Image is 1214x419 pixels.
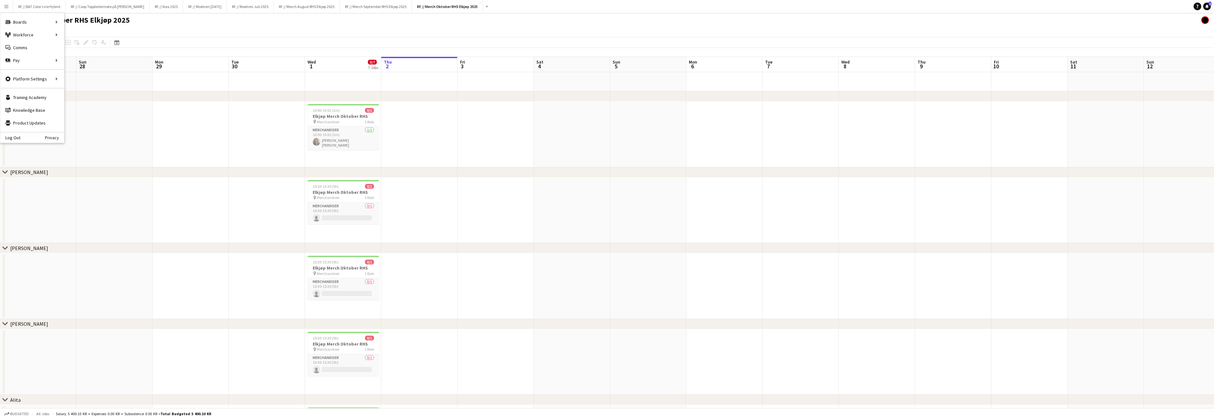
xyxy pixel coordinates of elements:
[764,63,772,70] span: 7
[840,63,850,70] span: 8
[365,260,374,264] span: 0/1
[230,63,239,70] span: 30
[308,341,379,347] h3: Elkjøp Merch Oktober RHS
[160,411,211,416] span: Total Budgeted 5 400.10 KR
[154,63,163,70] span: 29
[1145,63,1154,70] span: 12
[0,54,64,67] div: Pay
[231,59,239,65] span: Tue
[313,336,339,340] span: 10:30-15:30 (5h)
[10,245,48,251] div: [PERSON_NAME]
[1209,2,1211,6] span: 1
[56,411,211,416] div: Salary 5 400.10 KR + Expenses 0.00 KR + Subsistence 0.00 KR =
[10,412,29,416] span: Budgeted
[688,63,697,70] span: 6
[313,260,339,264] span: 10:30-15:30 (5h)
[0,41,64,54] a: Comms
[150,0,183,13] button: RF // Ikea 2025
[0,28,64,41] div: Workforce
[1203,3,1211,10] a: 1
[10,321,48,327] div: [PERSON_NAME]
[765,59,772,65] span: Tue
[274,0,340,13] button: RF // Merch August RHS Elkjøp 2025
[368,65,378,70] div: 7 Jobs
[10,397,21,403] div: Alita
[155,59,163,65] span: Mon
[308,278,379,300] app-card-role: Merchandiser0/110:30-15:30 (5h)
[841,59,850,65] span: Wed
[313,184,339,189] span: 10:30-15:30 (5h)
[460,59,465,65] span: Fri
[368,60,377,65] span: 0/7
[412,0,483,13] button: RF // Merch Oktober RHS Elkjøp 2025
[308,180,379,224] app-job-card: 10:30-15:30 (5h)0/1Elkjøp Merch Oktober RHS Merchandiser1 RoleMerchandiser0/110:30-15:30 (5h)
[5,15,130,25] h1: RF // Merch Oktober RHS Elkjøp 2025
[613,59,620,65] span: Sun
[66,0,150,13] button: RF // Coop Toppledermøte på [PERSON_NAME]
[183,0,227,13] button: RF // Moelven [DATE]
[3,410,30,417] button: Budgeted
[365,347,374,352] span: 1 Role
[35,411,50,416] span: All jobs
[308,354,379,376] app-card-role: Merchandiser0/110:30-15:30 (5h)
[45,135,64,140] a: Privacy
[917,63,926,70] span: 9
[383,63,392,70] span: 2
[227,0,274,13] button: RF // Moelven Juli 2025
[365,184,374,189] span: 0/1
[78,63,86,70] span: 28
[313,108,340,113] span: 10:00-10:01 (1m)
[317,347,339,352] span: Merchandiser
[535,63,543,70] span: 4
[365,119,374,124] span: 1 Role
[0,72,64,85] div: Platform Settings
[0,117,64,129] a: Product Updates
[993,63,999,70] span: 10
[308,189,379,195] h3: Elkjøp Merch Oktober RHS
[1069,63,1077,70] span: 11
[308,113,379,119] h3: Elkjøp Merch Oktober RHS
[365,195,374,200] span: 1 Role
[918,59,926,65] span: Thu
[689,59,697,65] span: Mon
[308,256,379,300] app-job-card: 10:30-15:30 (5h)0/1Elkjøp Merch Oktober RHS Merchandiser1 RoleMerchandiser0/110:30-15:30 (5h)
[308,59,316,65] span: Wed
[308,202,379,224] app-card-role: Merchandiser0/110:30-15:30 (5h)
[308,332,379,376] app-job-card: 10:30-15:30 (5h)0/1Elkjøp Merch Oktober RHS Merchandiser1 RoleMerchandiser0/110:30-15:30 (5h)
[384,59,392,65] span: Thu
[317,271,339,276] span: Merchandiser
[365,271,374,276] span: 1 Role
[340,0,412,13] button: RF // Merch September RHS Elkjøp 2025
[612,63,620,70] span: 5
[1201,16,1209,24] app-user-avatar: Hin Shing Cheung
[0,104,64,117] a: Knowledge Base
[317,195,339,200] span: Merchandiser
[994,59,999,65] span: Fri
[536,59,543,65] span: Sat
[307,63,316,70] span: 1
[308,104,379,150] app-job-card: 10:00-10:01 (1m)0/1Elkjøp Merch Oktober RHS Merchandiser1 RoleMerchandiser1/110:00-10:01 (1m)[PER...
[1146,59,1154,65] span: Sun
[0,91,64,104] a: Training Academy
[365,108,374,113] span: 0/1
[1070,59,1077,65] span: Sat
[365,336,374,340] span: 0/1
[0,135,20,140] a: Log Out
[308,265,379,271] h3: Elkjøp Merch Oktober RHS
[308,126,379,150] app-card-role: Merchandiser1/110:00-10:01 (1m)[PERSON_NAME] [PERSON_NAME]
[317,119,339,124] span: Merchandiser
[13,0,66,13] button: RF // BAT Color Line Hybrid
[10,169,48,175] div: [PERSON_NAME]
[79,59,86,65] span: Sun
[0,16,64,28] div: Boards
[459,63,465,70] span: 3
